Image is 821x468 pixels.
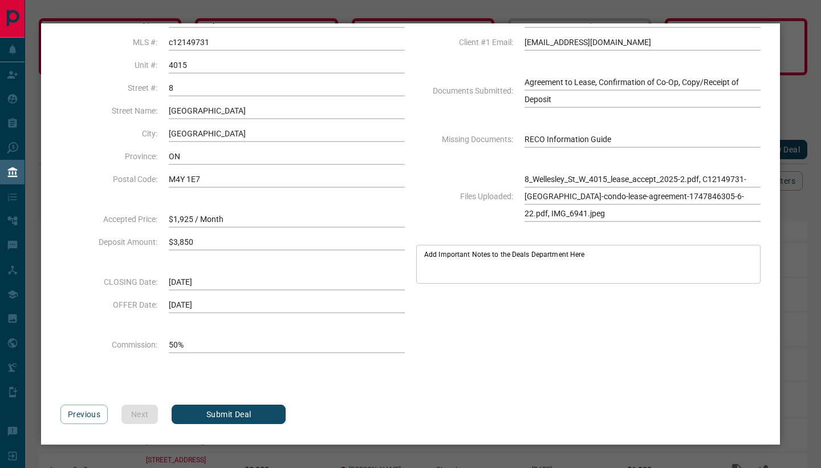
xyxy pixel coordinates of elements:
[60,152,157,161] span: Province
[60,106,157,115] span: Street Name
[60,340,157,349] span: Commission
[169,171,405,188] span: M4Y 1E7
[169,336,405,353] span: 50%
[416,135,513,144] span: Missing Documents
[60,300,157,309] span: OFFER Date
[169,79,405,96] span: 8
[60,237,157,247] span: Deposit Amount
[60,277,157,287] span: CLOSING Date
[169,125,405,142] span: [GEOGRAPHIC_DATA]
[525,74,761,108] span: Agreement to Lease, Confirmation of Co-Op, Copy/Receipt of Deposit
[60,38,157,47] span: MLS #
[169,233,405,251] span: $3,850
[169,211,405,228] span: $1,925 / Month
[60,83,157,92] span: Street #
[169,273,405,291] span: [DATE]
[172,405,286,424] button: Submit Deal
[525,131,761,148] span: RECO Information Guide
[169,296,405,313] span: [DATE]
[60,405,108,424] button: Previous
[60,175,157,184] span: Postal Code
[60,60,157,70] span: Unit #
[169,148,405,165] span: ON
[60,129,157,138] span: City
[416,38,513,47] span: Client #1 Email
[416,192,513,201] span: Files Uploaded
[525,34,761,51] span: [EMAIL_ADDRESS][DOMAIN_NAME]
[169,102,405,119] span: [GEOGRAPHIC_DATA]
[169,34,405,51] span: c12149731
[525,171,761,222] span: 8_Wellesley_St_W_4015_lease_accept_2025-2.pdf, C12149731-[GEOGRAPHIC_DATA]-condo-lease-agreement-...
[60,215,157,224] span: Accepted Price
[416,86,513,95] span: Documents Submitted
[169,57,405,74] span: 4015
